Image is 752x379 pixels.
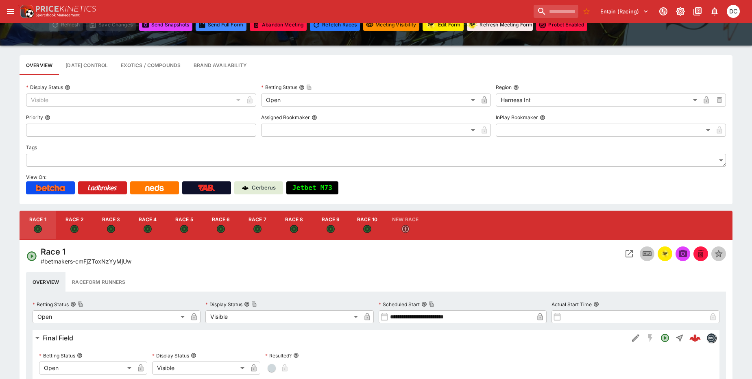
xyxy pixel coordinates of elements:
div: Visible [152,362,247,375]
button: Race 4 [129,211,166,240]
p: Betting Status [39,352,75,359]
button: Betting StatusCopy To Clipboard [70,301,76,307]
button: Straight [672,331,687,345]
svg: Open [34,225,42,233]
img: racingform.png [660,249,670,258]
button: Edit Detail [628,331,643,345]
img: PriceKinetics Logo [18,3,34,20]
button: Copy To Clipboard [306,85,312,90]
button: Send Full Form [196,19,246,31]
button: Raceform Runners [65,272,132,292]
button: InPlay Bookmaker [540,115,545,120]
div: betmakers [706,333,716,343]
h6: Final Field [42,334,73,342]
svg: Open [70,225,78,233]
img: PriceKinetics [36,6,96,12]
img: racingform.png [425,20,436,30]
button: Betting StatusCopy To Clipboard [299,85,305,90]
p: Betting Status [261,84,297,91]
p: Actual Start Time [551,301,592,308]
svg: Open [217,225,225,233]
button: Notifications [707,4,722,19]
img: racingform.png [466,20,478,30]
svg: Open [290,225,298,233]
a: Cerberus [234,181,283,194]
img: Ladbrokes [87,185,117,191]
div: Open [39,362,134,375]
p: Display Status [26,84,63,91]
button: Priority [45,115,50,120]
button: Assigned Bookmaker [312,115,317,120]
button: Display Status [65,85,70,90]
button: Copy To Clipboard [429,301,434,307]
button: Set Featured Event [711,246,726,261]
img: logo-cerberus--red.svg [689,332,701,344]
button: Jetbet M73 [286,181,338,194]
p: Assigned Bookmaker [261,114,310,121]
button: Race 9 [312,211,349,240]
button: Inplay [640,246,654,261]
p: Display Status [152,352,189,359]
button: Base meeting details [20,55,59,75]
button: Refetching all race data will discard any changes you have made and reload the latest race data f... [310,19,360,31]
button: Mark all events in meeting as closed and abandoned. [250,19,307,31]
div: Visible [205,310,360,323]
div: racingform [425,19,436,30]
button: Race 5 [166,211,203,240]
button: Toggle light/dark mode [673,4,688,19]
button: New Race [386,211,425,240]
button: Scheduled StartCopy To Clipboard [421,301,427,307]
button: Open Event [622,246,636,261]
div: Visible [26,94,243,107]
button: SGM Disabled [643,331,658,345]
p: Display Status [205,301,242,308]
svg: Open [180,225,188,233]
button: Refresh Meeting Form [467,19,533,31]
div: Open [261,94,478,107]
input: search [534,5,578,18]
img: TabNZ [198,185,215,191]
span: Mark an event as closed and abandoned. [693,249,708,257]
p: Scheduled Start [379,301,420,308]
button: Copy To Clipboard [78,301,83,307]
span: Send Snapshot [676,246,690,261]
button: View and edit meeting dividends and compounds. [114,55,187,75]
p: Region [496,84,512,91]
svg: Open [107,225,115,233]
img: Sportsbook Management [36,13,80,17]
button: Race 10 [349,211,386,240]
svg: Open [363,225,371,233]
div: basic tabs example [26,272,726,292]
button: Display StatusCopy To Clipboard [244,301,250,307]
button: Select Tenant [595,5,654,18]
svg: Open [144,225,152,233]
button: No Bookmarks [580,5,593,18]
span: View On: [26,174,46,180]
button: Update RacingForm for all races in this meeting [423,19,464,31]
button: Race 1 [20,211,56,240]
button: Copy To Clipboard [251,301,257,307]
button: Connected to PK [656,4,671,19]
button: Race 8 [276,211,312,240]
button: Race 6 [203,211,239,240]
button: Race 3 [93,211,129,240]
svg: Open [660,333,670,343]
button: Betting Status [77,353,83,358]
button: Send Snapshots [139,19,192,31]
div: racingform [660,249,670,259]
button: Configure each race specific details at once [59,55,114,75]
p: Resulted? [265,352,292,359]
svg: Open [26,250,37,262]
button: Race 7 [239,211,276,240]
div: a4ef586e-d093-4a9e-814b-2f3a3699befa [689,332,701,344]
p: Cerberus [252,184,276,192]
button: open drawer [3,4,18,19]
p: Copy To Clipboard [41,257,131,266]
button: racingform [658,246,672,261]
h4: Race 1 [41,246,131,257]
button: Resulted? [293,353,299,358]
div: David Crockford [727,5,740,18]
div: Open [33,310,187,323]
img: Cerberus [242,185,248,191]
button: Region [513,85,519,90]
